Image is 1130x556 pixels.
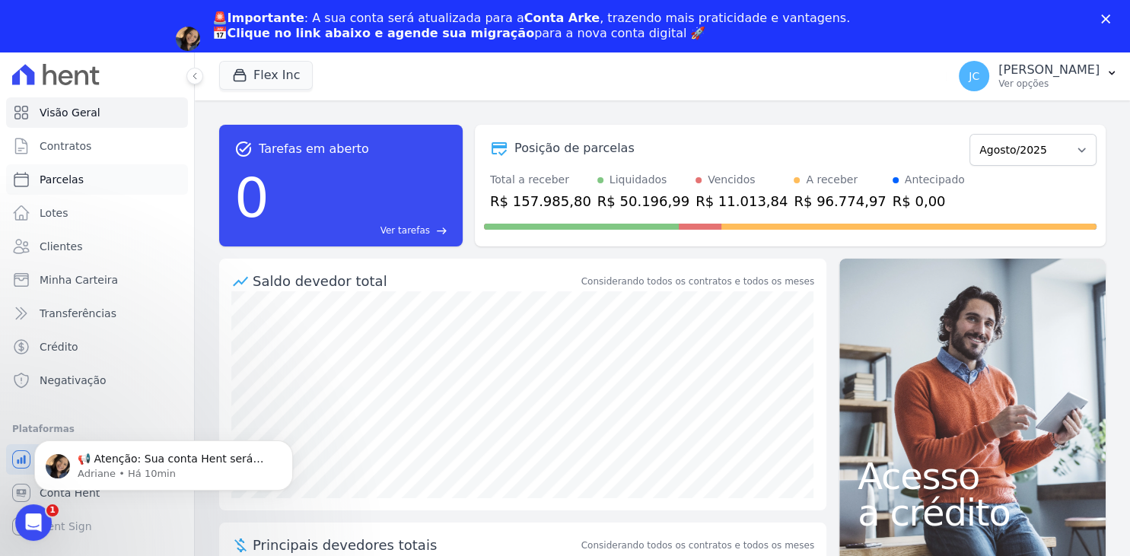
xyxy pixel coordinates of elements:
span: Tarefas em aberto [259,140,369,158]
div: R$ 11.013,84 [696,191,788,211]
span: task_alt [234,140,253,158]
div: Fechar [1101,14,1116,23]
a: Parcelas [6,164,188,195]
div: R$ 0,00 [893,191,965,211]
a: Crédito [6,332,188,362]
div: R$ 50.196,99 [597,191,689,211]
span: Contratos [40,138,91,154]
div: Posição de parcelas [514,139,635,157]
a: Visão Geral [6,97,188,128]
div: R$ 96.774,97 [794,191,886,211]
b: 🚨Importante [212,11,304,25]
span: Ver tarefas [380,224,430,237]
b: Clique no link abaixo e agende sua migração [228,26,535,40]
a: Negativação [6,365,188,396]
a: Minha Carteira [6,265,188,295]
button: JC [PERSON_NAME] Ver opções [947,55,1130,97]
div: 0 [234,158,269,237]
div: : A sua conta será atualizada para a , trazendo mais praticidade e vantagens. 📅 para a nova conta... [212,11,851,41]
a: Transferências [6,298,188,329]
iframe: Intercom notifications mensagem [11,408,316,515]
img: Profile image for Adriane [176,27,200,51]
b: Conta Arke [524,11,600,25]
div: Antecipado [905,172,965,188]
div: R$ 157.985,80 [490,191,591,211]
span: Transferências [40,306,116,321]
span: Negativação [40,373,107,388]
a: Recebíveis [6,444,188,475]
div: Vencidos [708,172,755,188]
span: east [436,225,447,237]
span: JC [969,71,979,81]
span: Lotes [40,205,68,221]
p: [PERSON_NAME] [998,62,1100,78]
a: Contratos [6,131,188,161]
iframe: Intercom live chat [15,504,52,541]
a: Ver tarefas east [275,224,447,237]
span: a crédito [858,494,1087,531]
div: Saldo devedor total [253,271,578,291]
a: Agendar migração [212,50,338,67]
span: Visão Geral [40,105,100,120]
a: Clientes [6,231,188,262]
a: Lotes [6,198,188,228]
span: Acesso [858,458,1087,494]
div: A receber [806,172,858,188]
span: Minha Carteira [40,272,118,288]
p: Ver opções [998,78,1100,90]
div: Considerando todos os contratos e todos os meses [581,275,814,288]
a: Conta Hent [6,478,188,508]
span: Clientes [40,239,82,254]
span: Parcelas [40,172,84,187]
button: Flex Inc [219,61,313,90]
div: Liquidados [610,172,667,188]
span: 1 [46,504,59,516]
span: Crédito [40,339,78,354]
span: Principais devedores totais [253,535,578,555]
span: Considerando todos os contratos e todos os meses [581,539,814,552]
div: Total a receber [490,172,591,188]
